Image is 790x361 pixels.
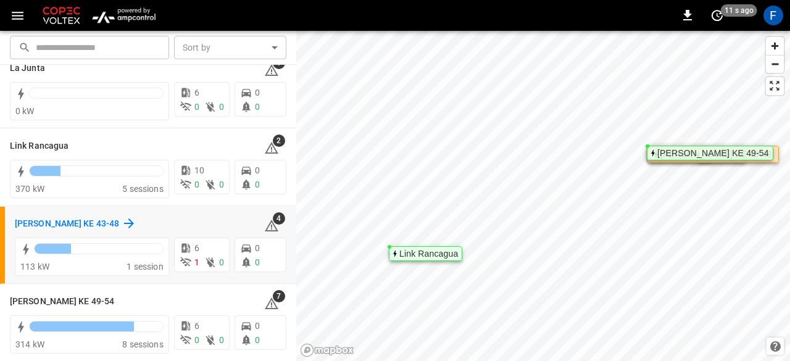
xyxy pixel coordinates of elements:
canvas: Map [296,31,790,361]
span: 0 [255,88,260,98]
a: Mapbox homepage [300,343,354,357]
span: 1 [194,257,199,267]
button: Zoom out [766,55,784,73]
span: 0 [194,102,199,112]
span: 6 [194,88,199,98]
span: 11 s ago [721,4,757,17]
span: 8 sessions [122,339,164,349]
div: profile-icon [763,6,783,25]
span: 0 [255,321,260,331]
img: Customer Logo [40,4,83,27]
span: 314 kW [15,339,44,349]
span: 0 [194,335,199,345]
div: Link Rancagua [399,250,458,257]
h6: Loza Colon KE 43-48 [15,217,119,231]
div: Map marker [389,246,462,261]
span: 0 kW [15,106,35,116]
span: 0 [255,180,260,189]
span: 0 [255,335,260,345]
span: 0 [255,165,260,175]
button: set refresh interval [707,6,727,25]
span: 370 kW [15,184,44,194]
div: Map marker [647,146,773,160]
span: 1 session [127,262,163,272]
span: 0 [219,335,224,345]
span: Zoom out [766,56,784,73]
h6: La Junta [10,62,45,75]
span: 0 [255,102,260,112]
span: 0 [194,180,199,189]
img: ampcontrol.io logo [88,4,160,27]
span: 0 [219,180,224,189]
span: 113 kW [20,262,49,272]
span: 4 [273,212,285,225]
span: 0 [219,257,224,267]
h6: Loza Colon KE 49-54 [10,295,114,309]
span: 7 [273,290,285,302]
button: Zoom in [766,37,784,55]
span: 6 [194,321,199,331]
div: [PERSON_NAME] KE 49-54 [657,149,769,157]
span: 5 sessions [122,184,164,194]
span: 0 [255,257,260,267]
span: 2 [273,135,285,147]
span: 0 [219,102,224,112]
span: 10 [194,165,204,175]
span: 6 [194,243,199,253]
span: 0 [255,243,260,253]
h6: Link Rancagua [10,139,69,153]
